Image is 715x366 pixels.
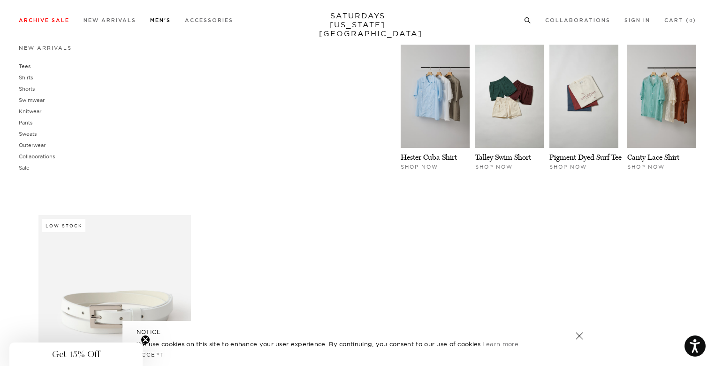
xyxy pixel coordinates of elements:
h5: NOTICE [137,328,578,336]
a: Swimwear [19,97,45,103]
a: Sweats [19,131,37,137]
a: Collaborations [545,18,610,23]
a: Cart (0) [664,18,696,23]
a: New Arrivals [84,18,136,23]
a: Talley Swim Short [475,153,531,162]
small: 0 [689,19,693,23]
a: New Arrivals [19,45,72,51]
button: Close teaser [141,335,150,344]
a: Pants [19,119,32,126]
p: We use cookies on this site to enhance your user experience. By continuing, you consent to our us... [137,339,545,349]
a: Men's [150,18,171,23]
a: Pigment Dyed Surf Tee [549,153,622,162]
a: Hester Cuba Shirt [401,153,457,162]
a: Sign In [624,18,650,23]
a: Sale [19,164,30,171]
a: Accept [137,351,164,358]
a: Collaborations [19,153,55,160]
a: Knitwear [19,108,41,115]
a: Shorts [19,86,35,92]
a: Archive Sale [19,18,69,23]
span: Get 15% Off [52,349,100,360]
a: Accessories [185,18,233,23]
a: Tees [19,63,30,70]
div: Get 15% OffClose teaser [9,343,143,366]
div: Low Stock [42,219,85,232]
a: Shirts [19,74,33,81]
a: Learn more [482,340,518,348]
a: Outerwear [19,142,46,148]
a: SATURDAYS[US_STATE][GEOGRAPHIC_DATA] [319,11,396,38]
a: Canty Lace Shirt [627,153,679,162]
